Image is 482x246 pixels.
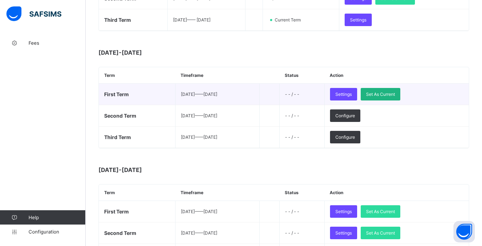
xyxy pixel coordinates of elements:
span: Settings [335,209,352,214]
span: Fees [29,40,86,46]
span: Current Term [274,17,305,23]
span: - - / - - [285,230,299,236]
span: - - / - - [285,134,299,140]
span: [DATE]-[DATE] [98,49,241,56]
th: Action [324,67,469,84]
span: Third Term [104,17,131,23]
span: Settings [335,92,352,97]
span: Configuration [29,229,85,235]
span: Set As Current [366,209,395,214]
span: [DATE] —— [DATE] [181,92,217,97]
span: Second Term [104,113,136,119]
span: [DATE] —— [DATE] [181,113,217,118]
th: Term [99,184,175,201]
span: - - / - - [285,209,299,214]
span: [DATE] —— [DATE] [181,209,217,214]
span: First Term [104,208,129,215]
span: Third Term [104,134,131,140]
th: Status [279,184,324,201]
span: Configure [335,113,355,118]
img: safsims [6,6,61,21]
span: Settings [350,17,366,23]
th: Term [99,67,175,84]
th: Status [279,67,324,84]
span: Second Term [104,230,136,236]
span: - - / - - [285,92,299,97]
button: Open asap [453,221,475,242]
th: Timeframe [175,184,260,201]
span: Configure [335,134,355,140]
span: - - / - - [285,113,299,118]
span: [DATE]-[DATE] [98,166,241,173]
span: [DATE] —— [DATE] [181,230,217,236]
span: [DATE] —— [DATE] [173,17,210,23]
span: Help [29,215,85,220]
span: Set As Current [366,92,395,97]
span: Settings [335,230,352,236]
span: [DATE] —— [DATE] [181,134,217,140]
th: Action [324,184,469,201]
th: Timeframe [175,67,260,84]
span: Set As Current [366,230,395,236]
span: First Term [104,91,129,97]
